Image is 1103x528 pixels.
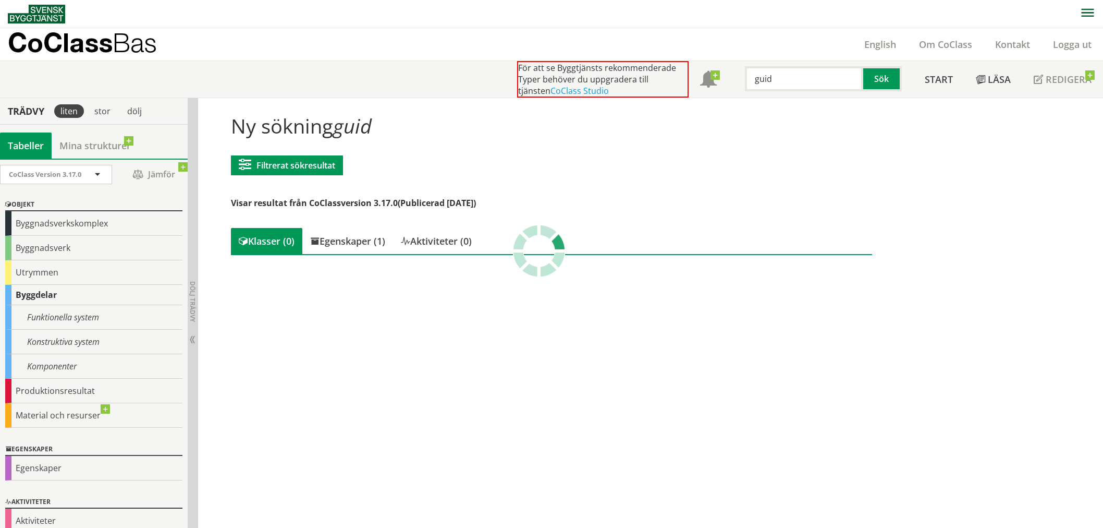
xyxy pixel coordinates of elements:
[8,28,179,61] a: CoClassBas
[333,112,372,139] span: guid
[5,199,182,211] div: Objekt
[853,38,908,51] a: English
[231,114,872,137] h1: Ny sökning
[550,85,609,97] a: CoClass Studio
[1022,61,1103,98] a: Redigera
[5,305,182,330] div: Funktionella system
[745,66,863,91] input: Sök
[863,66,902,91] button: Sök
[517,61,689,98] div: För att se Byggtjänsts rekommenderade Typer behöver du uppgradera till tjänsten
[231,197,398,209] span: Visar resultat från CoClassversion 3.17.0
[5,211,182,236] div: Byggnadsverkskomplex
[393,228,480,254] div: Aktiviteter (0)
[122,165,185,184] span: Jämför
[231,228,302,254] div: Klasser (0)
[988,73,1011,86] span: Läsa
[113,27,157,58] span: Bas
[5,330,182,354] div: Konstruktiva system
[5,285,182,305] div: Byggdelar
[913,61,964,98] a: Start
[925,73,953,86] span: Start
[398,197,476,209] span: (Publicerad [DATE])
[908,38,984,51] a: Om CoClass
[5,236,182,260] div: Byggnadsverk
[5,379,182,403] div: Produktionsresultat
[984,38,1041,51] a: Kontakt
[5,354,182,379] div: Komponenter
[5,496,182,509] div: Aktiviteter
[700,72,717,89] span: Notifikationer
[5,260,182,285] div: Utrymmen
[1041,38,1103,51] a: Logga ut
[8,5,65,23] img: Svensk Byggtjänst
[188,281,197,322] span: Dölj trädvy
[5,456,182,481] div: Egenskaper
[88,104,117,118] div: stor
[9,170,81,179] span: CoClass Version 3.17.0
[121,104,148,118] div: dölj
[513,225,565,277] img: Laddar
[231,155,343,175] button: Filtrerat sökresultat
[52,133,139,159] a: Mina strukturer
[8,37,157,49] p: CoClass
[2,105,50,117] div: Trädvy
[1046,73,1092,86] span: Redigera
[964,61,1022,98] a: Läsa
[5,443,182,456] div: Egenskaper
[54,104,84,118] div: liten
[5,403,182,428] div: Material och resurser
[302,228,393,254] div: Egenskaper (1)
